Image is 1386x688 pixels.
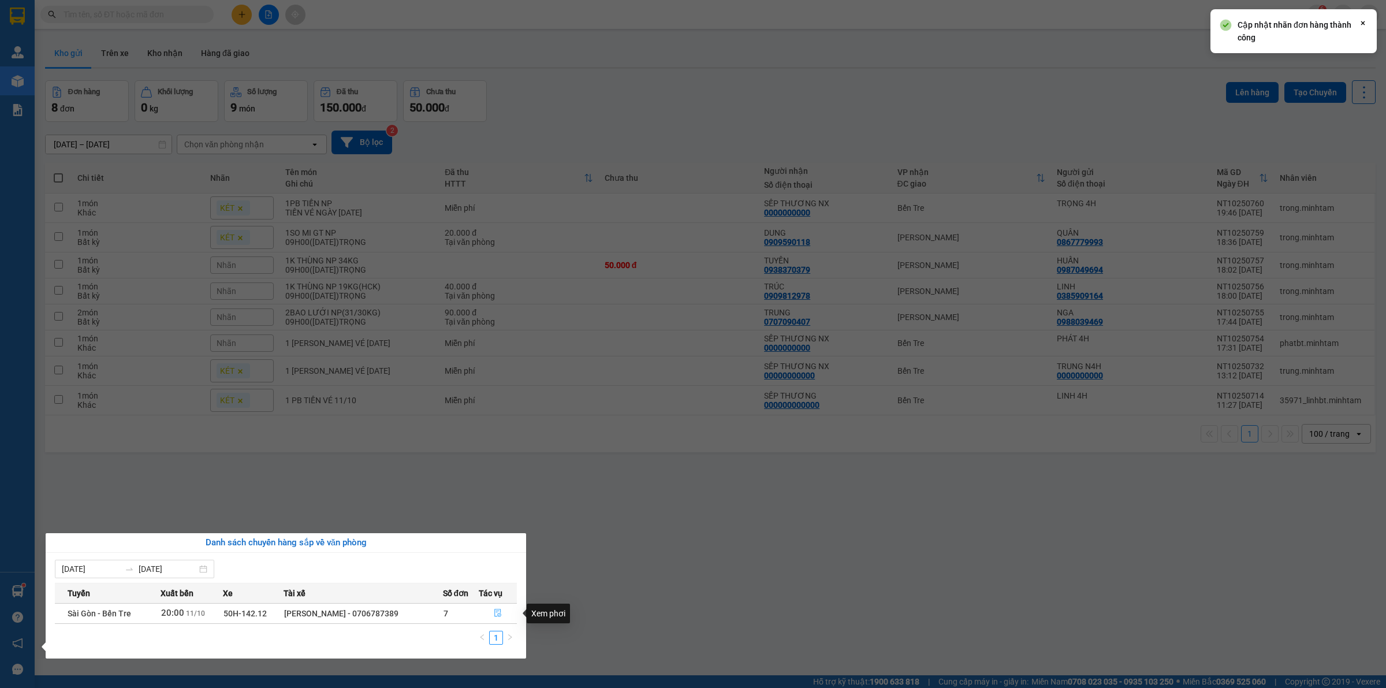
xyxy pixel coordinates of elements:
[125,564,134,574] span: swap-right
[186,609,205,618] span: 11/10
[223,609,267,618] span: 50H-142.12
[1238,18,1358,44] div: Cập nhật nhãn đơn hàng thành công
[489,631,503,645] li: 1
[68,609,131,618] span: Sài Gòn - Bến Tre
[55,536,517,550] div: Danh sách chuyến hàng sắp về văn phòng
[490,631,502,644] a: 1
[475,631,489,645] li: Previous Page
[479,604,516,623] button: file-done
[161,608,184,618] span: 20:00
[62,563,120,575] input: Từ ngày
[161,587,193,600] span: Xuất bến
[125,564,134,574] span: to
[443,587,469,600] span: Số đơn
[139,563,197,575] input: Đến ngày
[68,587,90,600] span: Tuyến
[1358,18,1368,28] svg: Close
[479,634,486,641] span: left
[284,607,442,620] div: [PERSON_NAME] - 0706787389
[503,631,517,645] li: Next Page
[284,587,305,600] span: Tài xế
[444,609,448,618] span: 7
[494,609,502,618] span: file-done
[527,604,570,623] div: Xem phơi
[479,587,502,600] span: Tác vụ
[506,634,513,641] span: right
[223,587,233,600] span: Xe
[503,631,517,645] button: right
[475,631,489,645] button: left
